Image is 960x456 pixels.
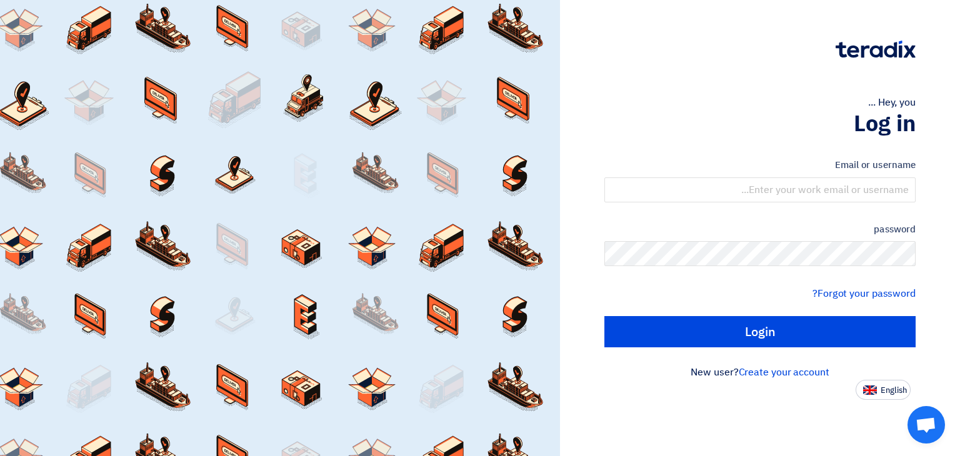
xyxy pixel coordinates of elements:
[604,177,916,202] input: Enter your work email or username...
[691,365,738,380] font: New user?
[812,286,916,301] a: Forgot your password?
[835,158,916,172] font: Email or username
[604,316,916,347] input: Login
[854,107,916,141] font: Log in
[836,41,916,58] img: Teradix logo
[739,365,829,380] a: Create your account
[881,384,907,396] font: English
[856,380,911,400] button: English
[874,222,916,236] font: password
[868,95,916,110] font: Hey, you ...
[863,385,877,395] img: en-US.png
[907,406,945,444] a: Open chat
